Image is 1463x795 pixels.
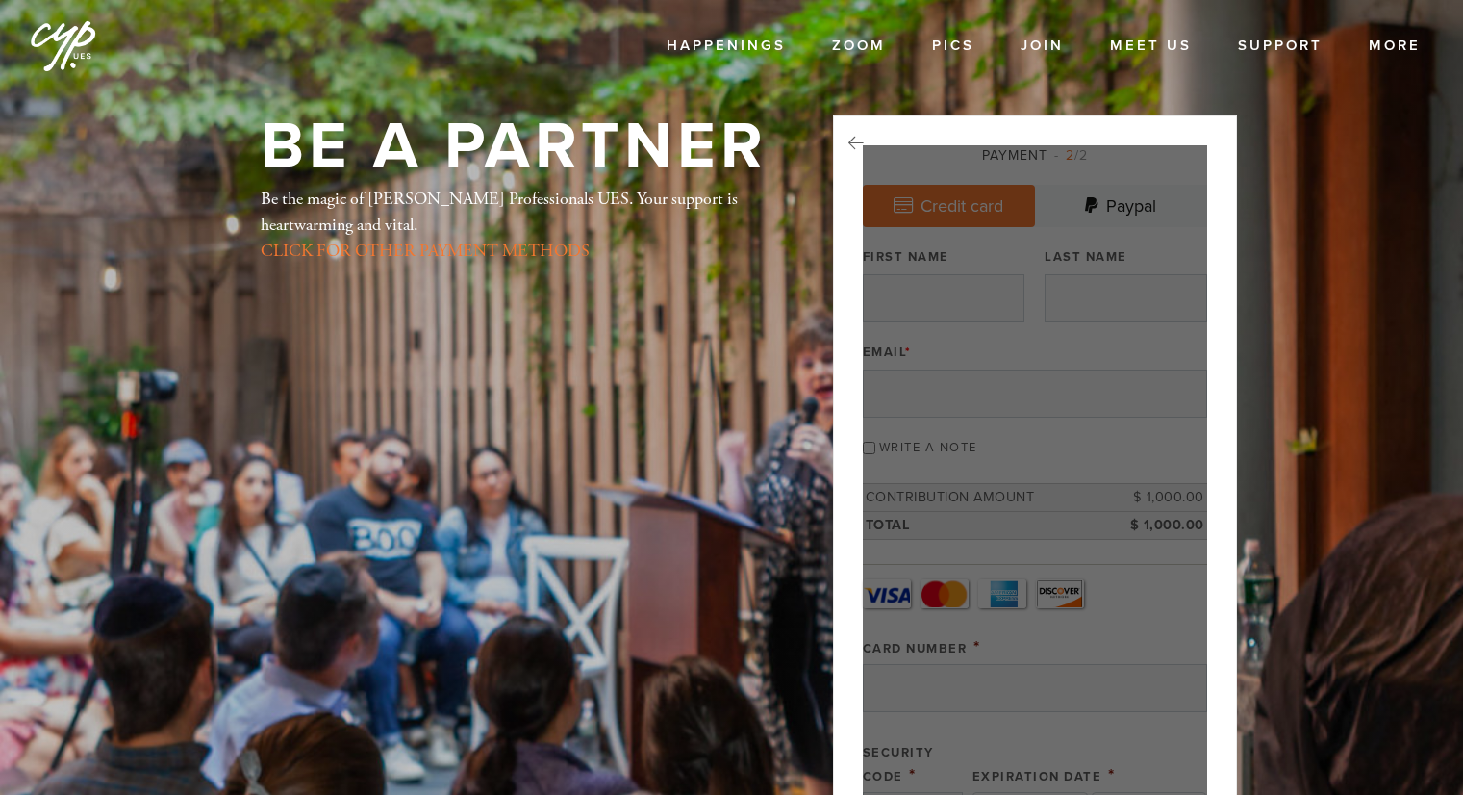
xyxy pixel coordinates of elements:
img: cyp%20logo%20%28Jan%202025%29.png [29,10,98,79]
h1: Be a Partner [261,115,768,178]
a: Zoom [818,28,900,64]
a: Join [1006,28,1078,64]
div: Be the magic of [PERSON_NAME] Professionals UES. Your support is heartwarming and vital. [261,186,770,264]
a: Meet Us [1096,28,1206,64]
a: Pics [918,28,989,64]
a: More [1354,28,1435,64]
a: Happenings [652,28,800,64]
a: CLICK FOR OTHER PAYMENT METHODS [261,240,590,262]
a: Support [1223,28,1337,64]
